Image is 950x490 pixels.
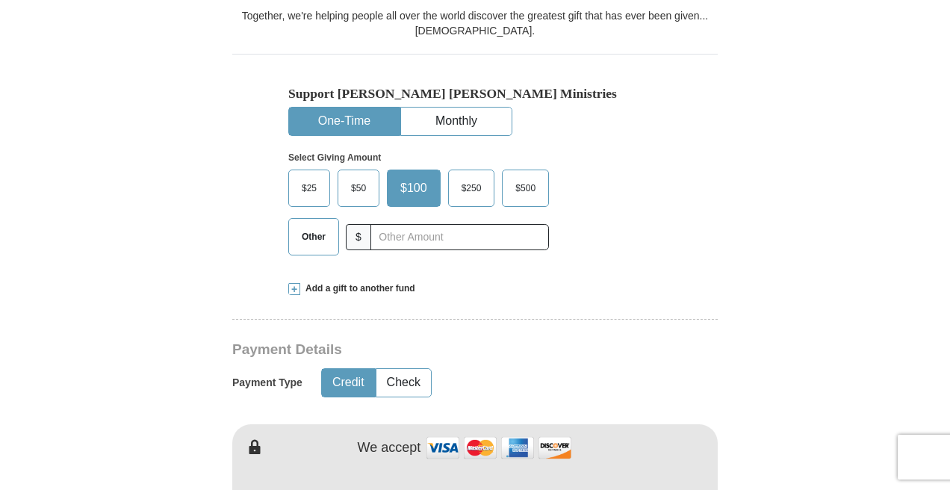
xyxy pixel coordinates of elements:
span: Add a gift to another fund [300,282,415,295]
span: $100 [393,177,435,199]
div: Together, we're helping people all over the world discover the greatest gift that has ever been g... [232,8,718,38]
button: Monthly [401,108,512,135]
span: $25 [294,177,324,199]
span: $500 [508,177,543,199]
span: Other [294,226,333,248]
span: $250 [454,177,489,199]
input: Other Amount [370,224,549,250]
button: Credit [322,369,375,397]
button: Check [376,369,431,397]
span: $50 [344,177,373,199]
button: One-Time [289,108,400,135]
span: $ [346,224,371,250]
h4: We accept [358,440,421,456]
strong: Select Giving Amount [288,152,381,163]
h5: Support [PERSON_NAME] [PERSON_NAME] Ministries [288,86,662,102]
img: credit cards accepted [424,432,574,464]
h5: Payment Type [232,376,302,389]
h3: Payment Details [232,341,613,359]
